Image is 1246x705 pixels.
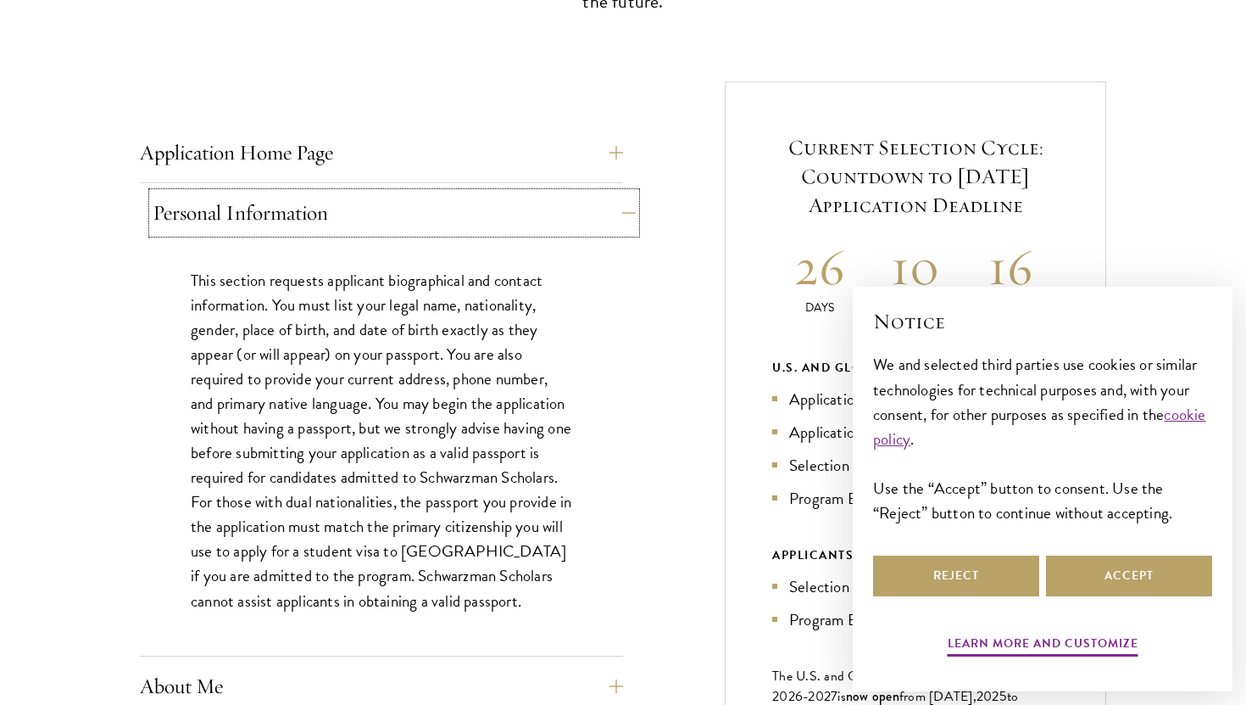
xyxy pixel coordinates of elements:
div: U.S. and Global Applicants [772,357,1059,378]
li: Application Deadline: [DATE] 3 p.m. EDT [772,420,1059,445]
div: APPLICANTS WITH CHINESE PASSPORTS [772,545,1059,566]
h2: 26 [772,235,868,299]
button: Reject [873,556,1039,596]
li: Program Begins: [DATE] [772,607,1059,632]
button: Learn more and customize [948,633,1138,659]
a: cookie policy [873,402,1206,451]
div: We and selected third parties use cookies or similar technologies for technical purposes and, wit... [873,352,1212,524]
button: Accept [1046,556,1212,596]
h2: 16 [963,235,1059,299]
li: Selection Cycle: [DATE] – [DATE] [772,574,1059,599]
p: This section requests applicant biographical and contact information. You must list your legal na... [191,268,572,613]
li: Program Begins: [DATE] [772,486,1059,511]
button: Personal Information [153,193,636,233]
h2: 10 [868,235,964,299]
h2: Notice [873,307,1212,336]
p: Days [772,299,868,316]
li: Selection Cycle: [DATE] – [DATE] [772,453,1059,478]
li: Application [772,387,1059,411]
h5: Current Selection Cycle: Countdown to [DATE] Application Deadline [772,133,1059,220]
button: Application Home Page [140,132,623,173]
